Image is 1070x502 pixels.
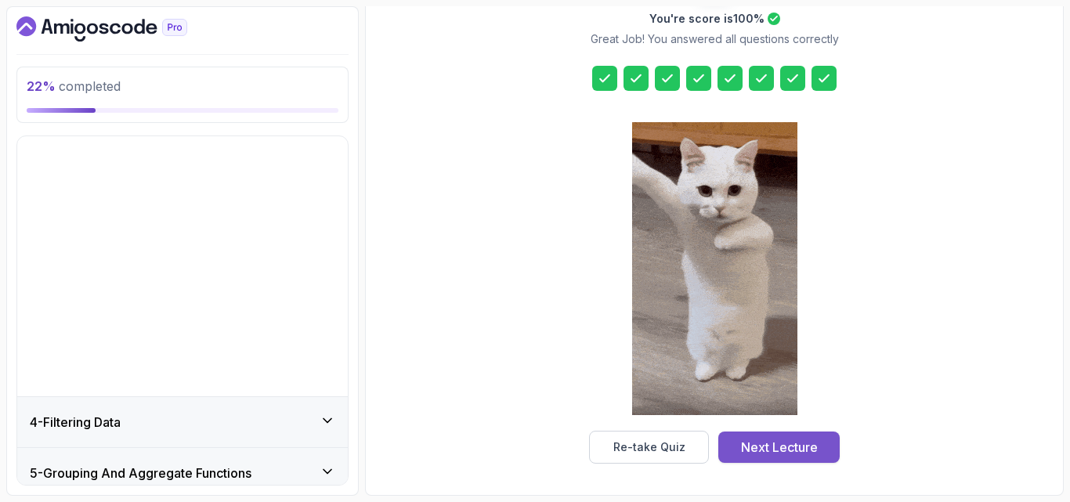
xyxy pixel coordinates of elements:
[613,439,685,455] div: Re-take Quiz
[17,448,348,498] button: 5-Grouping And Aggregate Functions
[632,122,797,415] img: cool-cat
[27,78,121,94] span: completed
[649,11,765,27] h2: You're score is 100 %
[591,31,839,47] p: Great Job! You answered all questions correctly
[17,397,348,447] button: 4-Filtering Data
[27,78,56,94] span: 22 %
[589,431,709,464] button: Re-take Quiz
[16,16,223,42] a: Dashboard
[30,464,251,482] h3: 5 - Grouping And Aggregate Functions
[741,438,818,457] div: Next Lecture
[30,413,121,432] h3: 4 - Filtering Data
[718,432,840,463] button: Next Lecture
